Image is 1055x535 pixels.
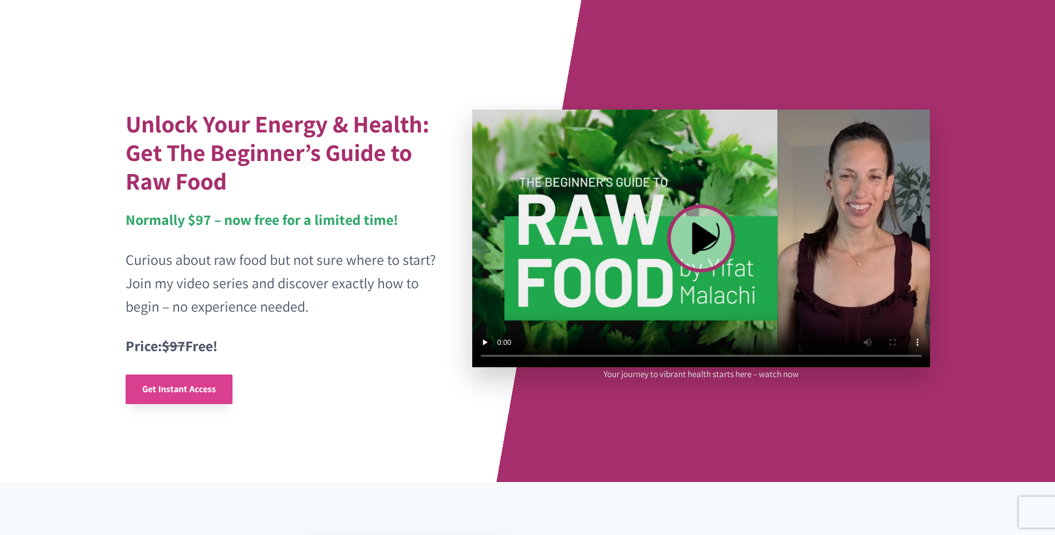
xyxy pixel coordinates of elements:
a: Get Instant Access [126,374,232,404]
strong: Price: Free! [126,336,217,355]
strong: Normally $97 – now free for a limited time! [126,210,398,229]
span: Get Instant Access [142,383,216,395]
h1: Unlock Your Energy & Health: Get The Beginner’s Guide to Raw Food [126,110,439,195]
p: Curious about raw food but not sure where to start? Join my video series and discover exactly how... [126,248,439,318]
s: $97 [162,336,185,355]
p: Your journey to vibrant health starts here – watch now [604,367,799,381]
